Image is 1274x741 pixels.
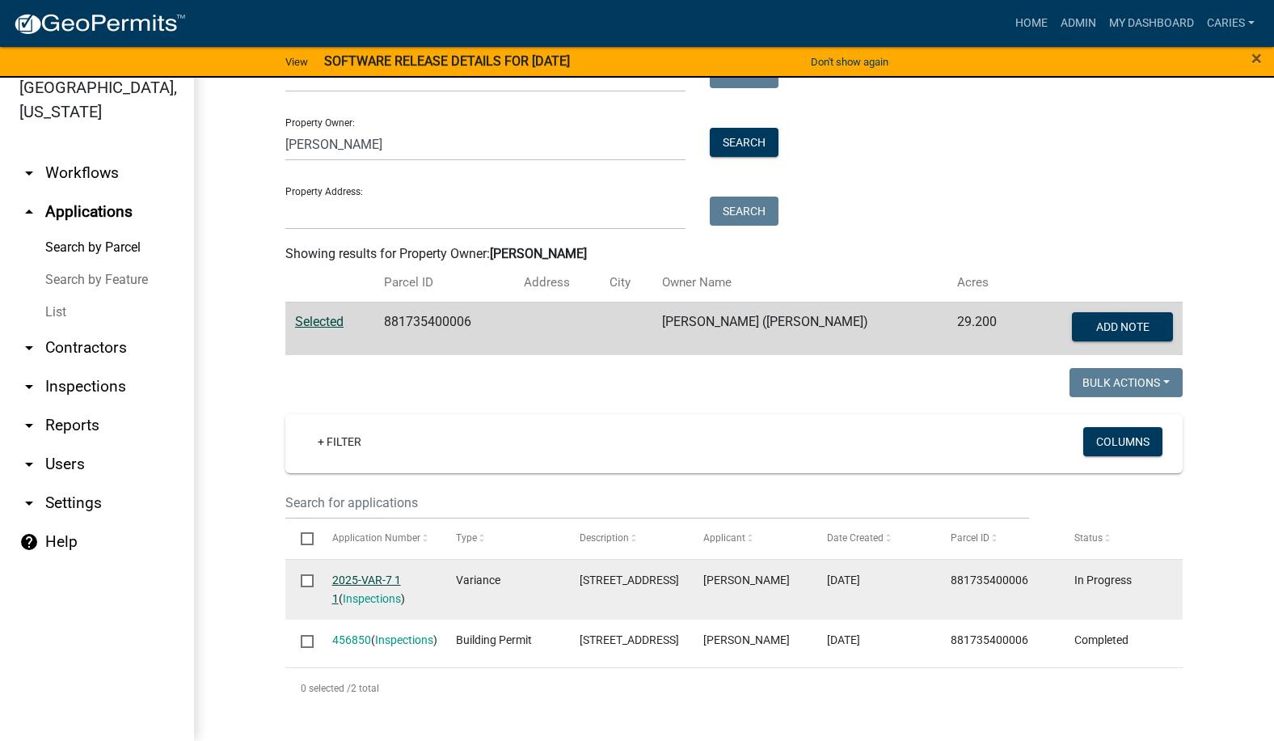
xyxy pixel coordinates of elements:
[332,633,371,646] a: 456850
[710,128,778,157] button: Search
[374,302,514,355] td: 881735400006
[1083,427,1162,456] button: Columns
[1009,8,1054,39] a: Home
[19,377,39,396] i: arrow_drop_down
[688,519,812,558] datatable-header-cell: Applicant
[580,633,679,646] span: 22033 M AVE
[1251,47,1262,70] span: ×
[703,574,790,586] span: Jason Aldinger
[374,264,514,302] th: Parcel ID
[316,519,440,558] datatable-header-cell: Application Number
[285,486,1029,519] input: Search for applications
[19,338,39,358] i: arrow_drop_down
[343,592,401,605] a: Inspections
[440,519,563,558] datatable-header-cell: Type
[947,302,1025,355] td: 29.200
[375,633,433,646] a: Inspections
[827,574,860,586] span: 08/18/2025
[951,633,1028,646] span: 881735400006
[951,532,989,544] span: Parcel ID
[332,532,420,544] span: Application Number
[19,493,39,513] i: arrow_drop_down
[580,532,629,544] span: Description
[1069,368,1183,397] button: Bulk Actions
[827,532,884,544] span: Date Created
[710,197,778,226] button: Search
[951,574,1028,586] span: 881735400006
[1251,49,1262,68] button: Close
[19,202,39,222] i: arrow_drop_up
[652,264,947,302] th: Owner Name
[1074,532,1103,544] span: Status
[514,264,600,302] th: Address
[1074,633,1128,646] span: Completed
[19,416,39,435] i: arrow_drop_down
[285,244,1183,264] div: Showing results for Property Owner:
[285,668,1183,709] div: 2 total
[456,574,500,586] span: Variance
[19,455,39,474] i: arrow_drop_down
[580,574,679,586] span: 22033 M Ave
[564,519,688,558] datatable-header-cell: Description
[1054,8,1103,39] a: Admin
[1095,320,1149,332] span: Add Note
[652,302,947,355] td: [PERSON_NAME] ([PERSON_NAME])
[804,49,895,75] button: Don't show again
[305,427,374,456] a: + Filter
[812,519,935,558] datatable-header-cell: Date Created
[1074,574,1132,586] span: In Progress
[703,532,745,544] span: Applicant
[332,631,425,650] div: ( )
[19,163,39,183] i: arrow_drop_down
[1200,8,1261,39] a: CarieS
[19,532,39,552] i: help
[285,519,316,558] datatable-header-cell: Select
[279,49,314,75] a: View
[703,633,790,646] span: Jason Aldinger
[935,519,1059,558] datatable-header-cell: Parcel ID
[947,264,1025,302] th: Acres
[827,633,860,646] span: 07/30/2025
[456,532,477,544] span: Type
[295,314,344,329] a: Selected
[600,264,652,302] th: City
[1059,519,1183,558] datatable-header-cell: Status
[301,683,351,694] span: 0 selected /
[490,246,587,261] strong: [PERSON_NAME]
[324,53,570,69] strong: SOFTWARE RELEASE DETAILS FOR [DATE]
[332,574,401,605] a: 2025-VAR-7 1 1
[456,633,532,646] span: Building Permit
[1103,8,1200,39] a: My Dashboard
[332,571,425,608] div: ( )
[1072,312,1173,341] button: Add Note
